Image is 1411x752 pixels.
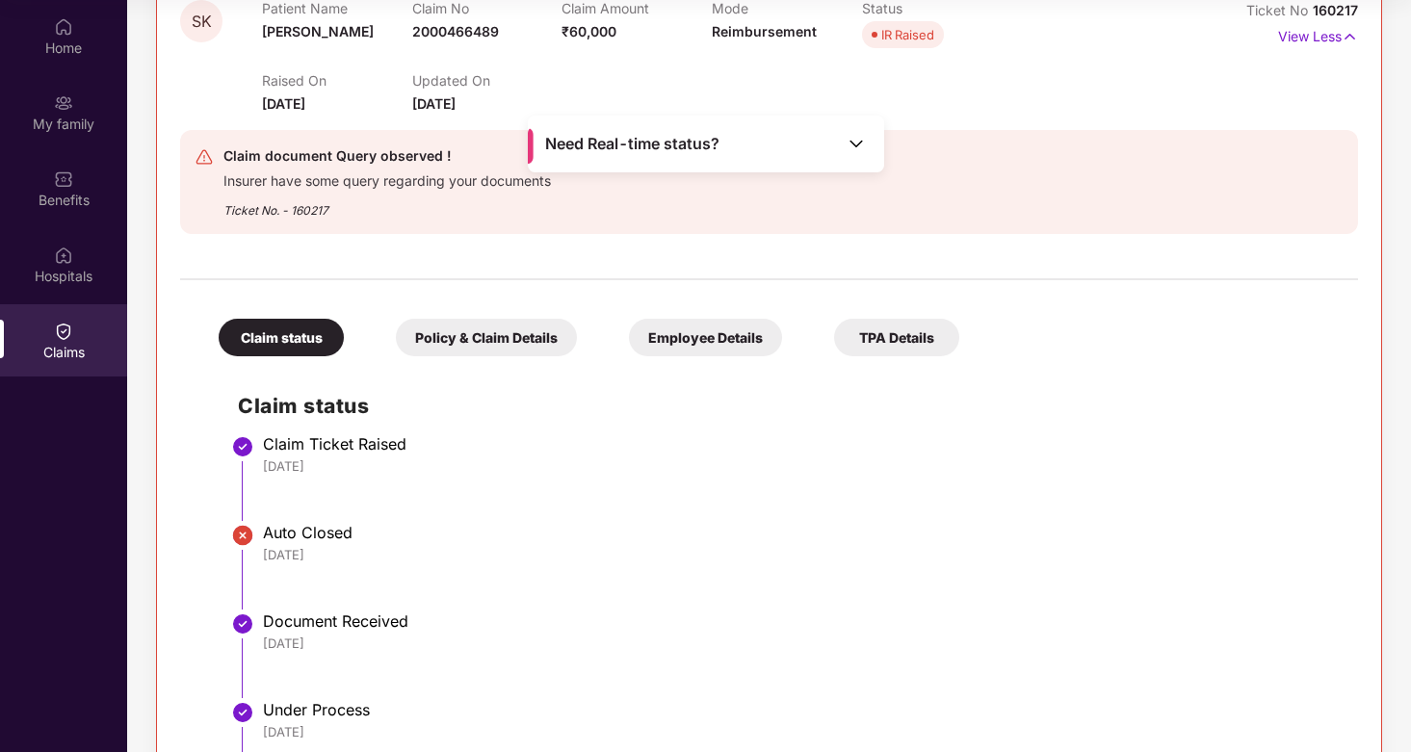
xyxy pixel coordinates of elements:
[195,147,214,167] img: svg+xml;base64,PHN2ZyB4bWxucz0iaHR0cDovL3d3dy53My5vcmcvMjAwMC9zdmciIHdpZHRoPSIyNCIgaGVpZ2h0PSIyNC...
[263,611,1339,631] div: Document Received
[712,23,817,39] span: Reimbursement
[54,93,73,113] img: svg+xml;base64,PHN2ZyB3aWR0aD0iMjAiIGhlaWdodD0iMjAiIHZpZXdCb3g9IjAgMCAyMCAyMCIgZmlsbD0ibm9uZSIgeG...
[223,190,551,220] div: Ticket No. - 160217
[263,434,1339,454] div: Claim Ticket Raised
[562,23,616,39] span: ₹60,000
[263,700,1339,719] div: Under Process
[1278,21,1358,47] p: View Less
[263,546,1339,563] div: [DATE]
[54,246,73,265] img: svg+xml;base64,PHN2ZyBpZD0iSG9zcGl0YWxzIiB4bWxucz0iaHR0cDovL3d3dy53My5vcmcvMjAwMC9zdmciIHdpZHRoPS...
[54,169,73,189] img: svg+xml;base64,PHN2ZyBpZD0iQmVuZWZpdHMiIHhtbG5zPSJodHRwOi8vd3d3LnczLm9yZy8yMDAwL3N2ZyIgd2lkdGg9Ij...
[223,168,551,190] div: Insurer have some query regarding your documents
[263,723,1339,740] div: [DATE]
[238,390,1339,422] h2: Claim status
[545,134,719,154] span: Need Real-time status?
[262,95,305,112] span: [DATE]
[192,13,212,30] span: SK
[231,435,254,458] img: svg+xml;base64,PHN2ZyBpZD0iU3RlcC1Eb25lLTMyeDMyIiB4bWxucz0iaHR0cDovL3d3dy53My5vcmcvMjAwMC9zdmciIH...
[262,72,412,89] p: Raised On
[412,72,562,89] p: Updated On
[396,319,577,356] div: Policy & Claim Details
[263,635,1339,652] div: [DATE]
[834,319,959,356] div: TPA Details
[1313,2,1358,18] span: 160217
[219,319,344,356] div: Claim status
[223,144,551,168] div: Claim document Query observed !
[881,25,934,44] div: IR Raised
[54,322,73,341] img: svg+xml;base64,PHN2ZyBpZD0iQ2xhaW0iIHhtbG5zPSJodHRwOi8vd3d3LnczLm9yZy8yMDAwL3N2ZyIgd2lkdGg9IjIwIi...
[1342,26,1358,47] img: svg+xml;base64,PHN2ZyB4bWxucz0iaHR0cDovL3d3dy53My5vcmcvMjAwMC9zdmciIHdpZHRoPSIxNyIgaGVpZ2h0PSIxNy...
[231,612,254,635] img: svg+xml;base64,PHN2ZyBpZD0iU3RlcC1Eb25lLTMyeDMyIiB4bWxucz0iaHR0cDovL3d3dy53My5vcmcvMjAwMC9zdmciIH...
[231,524,254,547] img: svg+xml;base64,PHN2ZyBpZD0iU3RlcC1Eb25lLTIweDIwIiB4bWxucz0iaHR0cDovL3d3dy53My5vcmcvMjAwMC9zdmciIH...
[629,319,782,356] div: Employee Details
[262,23,374,39] span: [PERSON_NAME]
[54,17,73,37] img: svg+xml;base64,PHN2ZyBpZD0iSG9tZSIgeG1sbnM9Imh0dHA6Ly93d3cudzMub3JnLzIwMDAvc3ZnIiB3aWR0aD0iMjAiIG...
[412,23,499,39] span: 2000466489
[263,457,1339,475] div: [DATE]
[847,134,866,153] img: Toggle Icon
[231,701,254,724] img: svg+xml;base64,PHN2ZyBpZD0iU3RlcC1Eb25lLTMyeDMyIiB4bWxucz0iaHR0cDovL3d3dy53My5vcmcvMjAwMC9zdmciIH...
[412,95,456,112] span: [DATE]
[263,523,1339,542] div: Auto Closed
[1246,2,1313,18] span: Ticket No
